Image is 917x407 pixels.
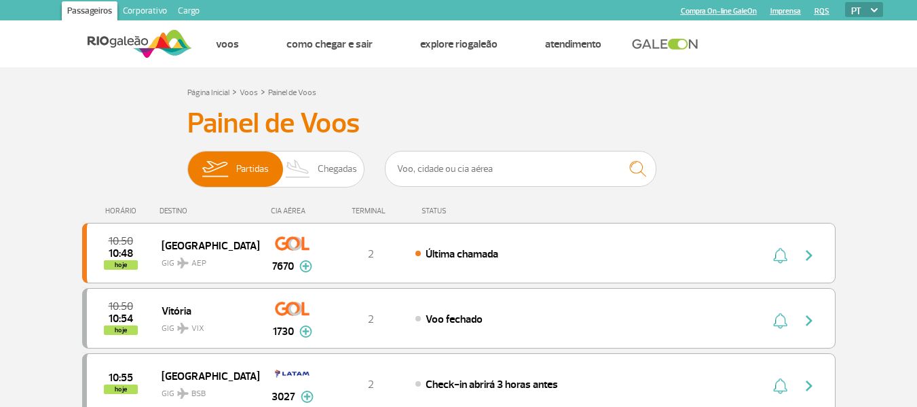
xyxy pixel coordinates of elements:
span: [GEOGRAPHIC_DATA] [162,236,248,254]
a: RQS [815,7,829,16]
span: 1730 [273,323,294,340]
a: Painel de Voos [268,88,316,98]
span: 2 [368,247,374,261]
a: > [232,84,237,99]
span: Vitória [162,302,248,319]
img: mais-info-painel-voo.svg [299,325,312,338]
a: Explore RIOgaleão [420,37,498,51]
img: sino-painel-voo.svg [773,378,787,394]
div: HORÁRIO [86,207,160,215]
a: Compra On-line GaleOn [681,7,757,16]
a: Como chegar e sair [286,37,373,51]
span: AEP [191,258,206,270]
span: hoje [104,385,138,394]
a: > [261,84,265,99]
a: Imprensa [770,7,801,16]
div: TERMINAL [326,207,415,215]
img: mais-info-painel-voo.svg [301,391,314,403]
a: Página Inicial [187,88,229,98]
div: DESTINO [160,207,259,215]
span: 2025-09-25 10:54:44 [109,314,133,323]
img: seta-direita-painel-voo.svg [801,378,817,394]
img: seta-direita-painel-voo.svg [801,247,817,264]
img: destiny_airplane.svg [177,388,189,399]
span: GIG [162,315,248,335]
span: GIG [162,250,248,270]
div: CIA AÉREA [259,207,326,215]
img: slider-desembarque [278,152,318,187]
span: 2 [368,378,374,391]
img: destiny_airplane.svg [177,323,189,334]
span: Check-in abrirá 3 horas antes [426,378,558,391]
span: Chegadas [318,152,357,187]
a: Voos [240,88,258,98]
a: Corporativo [117,1,172,23]
span: hoje [104,325,138,335]
span: 3027 [272,389,295,405]
input: Voo, cidade ou cia aérea [385,151,656,187]
span: GIG [162,381,248,400]
span: BSB [191,388,206,400]
span: VIX [191,323,204,335]
h3: Painel de Voos [187,107,730,141]
span: 2025-09-25 10:50:00 [109,302,133,311]
img: seta-direita-painel-voo.svg [801,313,817,329]
a: Passageiros [62,1,117,23]
img: sino-painel-voo.svg [773,313,787,329]
div: STATUS [415,207,525,215]
span: 7670 [272,258,294,275]
span: 2025-09-25 10:50:00 [109,236,133,246]
span: 2025-09-25 10:48:00 [109,249,133,258]
span: hoje [104,260,138,270]
span: [GEOGRAPHIC_DATA] [162,367,248,385]
img: slider-embarque [193,152,236,187]
span: 2 [368,313,374,326]
a: Voos [216,37,239,51]
span: Partidas [236,152,269,187]
span: Voo fechado [426,313,483,326]
img: mais-info-painel-voo.svg [299,260,312,272]
img: destiny_airplane.svg [177,258,189,268]
span: Última chamada [426,247,498,261]
a: Cargo [172,1,205,23]
span: 2025-09-25 10:55:00 [109,373,133,383]
a: Atendimento [545,37,601,51]
img: sino-painel-voo.svg [773,247,787,264]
